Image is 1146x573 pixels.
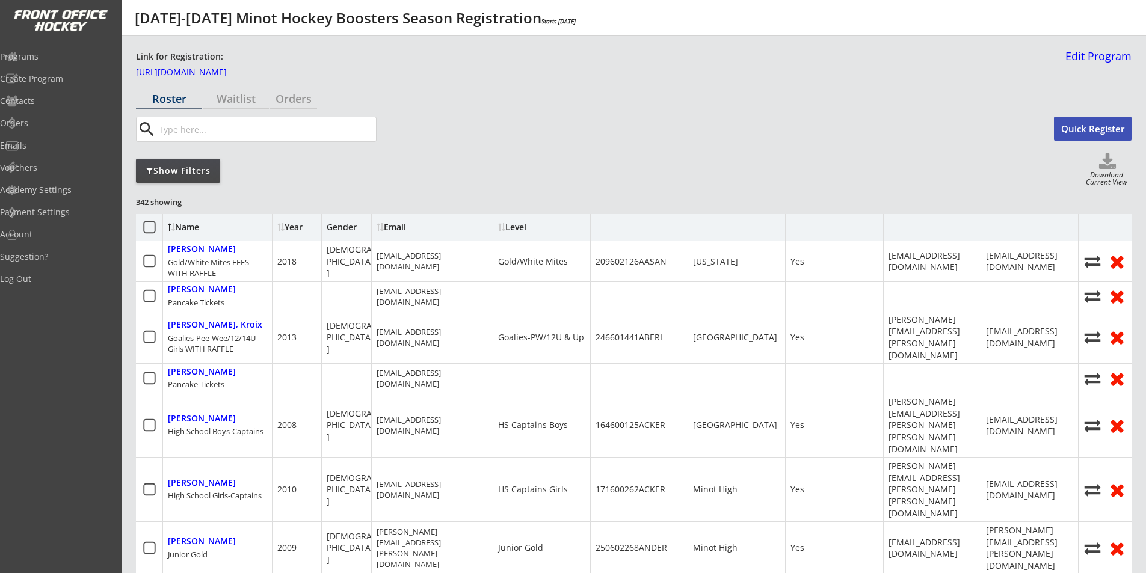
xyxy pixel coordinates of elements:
button: Quick Register [1054,117,1132,141]
div: [PERSON_NAME] [168,244,236,254]
div: Gender [327,223,363,231]
div: 2009 [277,542,297,554]
button: Remove from roster (no refund) [1107,416,1127,435]
div: Yes [790,542,804,554]
img: FOH%20White%20Logo%20Transparent.png [13,10,108,32]
button: Move player [1083,253,1101,269]
div: [EMAIL_ADDRESS][DOMAIN_NAME] [889,250,976,273]
div: Gold/White Mites FEES WITH RAFFLE [168,257,267,278]
div: [EMAIL_ADDRESS][DOMAIN_NAME] [986,478,1073,501]
div: [GEOGRAPHIC_DATA] [693,331,777,343]
div: 2010 [277,483,297,495]
div: Yes [790,419,804,431]
div: [EMAIL_ADDRESS][DOMAIN_NAME] [377,326,488,348]
div: [EMAIL_ADDRESS][DOMAIN_NAME] [986,414,1073,437]
button: Move player [1083,482,1101,498]
div: [PERSON_NAME][EMAIL_ADDRESS][PERSON_NAME][PERSON_NAME][DOMAIN_NAME] [889,396,976,455]
div: [PERSON_NAME][EMAIL_ADDRESS][PERSON_NAME][DOMAIN_NAME] [889,314,976,361]
div: [EMAIL_ADDRESS][DOMAIN_NAME] [986,250,1073,273]
div: High School Boys-Captains [168,426,263,437]
div: [PERSON_NAME] [168,478,236,488]
div: Pancake Tickets [168,297,224,308]
div: [PERSON_NAME][EMAIL_ADDRESS][PERSON_NAME][PERSON_NAME][DOMAIN_NAME] [889,460,976,519]
div: [EMAIL_ADDRESS][DOMAIN_NAME] [377,250,488,272]
div: HS Captains Girls [498,483,568,495]
div: [DATE]-[DATE] Minot Hockey Boosters Season Registration [135,11,576,25]
div: Gold/White Mites [498,256,568,268]
div: Email [377,223,485,231]
div: [PERSON_NAME], Kroix [168,320,262,330]
div: [DEMOGRAPHIC_DATA] [327,472,373,507]
div: Yes [790,256,804,268]
div: [PERSON_NAME] [168,536,236,547]
em: Starts [DATE] [541,17,576,25]
div: 2008 [277,419,297,431]
div: Orders [270,93,317,104]
button: Remove from roster (no refund) [1107,287,1127,305]
div: [PERSON_NAME] [168,367,236,377]
div: High School Girls-Captains [168,490,262,501]
div: [EMAIL_ADDRESS][DOMAIN_NAME] [377,367,488,389]
div: [US_STATE] [693,256,738,268]
button: Move player [1083,288,1101,304]
div: Junior Gold [498,542,543,554]
div: 164600125ACKER [596,419,665,431]
button: search [137,120,156,139]
button: Remove from roster (no refund) [1107,480,1127,499]
div: Goalies-Pee-Wee/12/14U Girls WITH RAFFLE [168,332,267,354]
div: [DEMOGRAPHIC_DATA] [327,320,373,355]
div: [DEMOGRAPHIC_DATA] [327,408,373,443]
div: Level [498,223,585,231]
div: Name [168,223,266,231]
div: Yes [790,331,804,343]
input: Type here... [156,117,376,141]
button: Move player [1083,540,1101,556]
button: Move player [1083,370,1101,387]
button: Remove from roster (no refund) [1107,369,1127,388]
a: Edit Program [1061,51,1132,72]
div: [EMAIL_ADDRESS][DOMAIN_NAME] [889,536,976,560]
div: [EMAIL_ADDRESS][DOMAIN_NAME] [986,325,1073,349]
div: Year [277,223,316,231]
div: Waitlist [203,93,269,104]
div: HS Captains Boys [498,419,568,431]
div: [DEMOGRAPHIC_DATA] [327,530,373,566]
div: Yes [790,483,804,495]
a: [URL][DOMAIN_NAME] [136,68,256,81]
button: Remove from roster (no refund) [1107,252,1127,271]
div: 342 showing [136,197,223,207]
button: Remove from roster (no refund) [1107,328,1127,346]
div: 171600262ACKER [596,483,665,495]
div: Minot High [693,542,738,554]
div: Junior Gold [168,549,208,560]
div: [DEMOGRAPHIC_DATA] [327,244,373,279]
div: Goalies-PW/12U & Up [498,331,584,343]
div: [EMAIL_ADDRESS][DOMAIN_NAME] [377,414,488,436]
div: 209602126AASAN [596,256,667,268]
button: Click to download full roster. Your browser settings may try to block it, check your security set... [1083,153,1132,171]
div: [PERSON_NAME][EMAIL_ADDRESS][PERSON_NAME][DOMAIN_NAME] [986,524,1073,571]
div: [EMAIL_ADDRESS][DOMAIN_NAME] [377,479,488,500]
div: Link for Registration: [136,51,225,63]
div: 250602268ANDER [596,542,667,554]
button: Move player [1083,417,1101,434]
div: 2013 [277,331,297,343]
div: [PERSON_NAME][EMAIL_ADDRESS][PERSON_NAME][DOMAIN_NAME] [377,526,488,570]
button: Remove from roster (no refund) [1107,539,1127,557]
div: Download Current View [1082,171,1132,188]
button: Move player [1083,329,1101,345]
div: Minot High [693,483,738,495]
div: [EMAIL_ADDRESS][DOMAIN_NAME] [377,286,488,307]
div: 246601441ABERL [596,331,664,343]
div: [PERSON_NAME] [168,284,236,295]
div: [GEOGRAPHIC_DATA] [693,419,777,431]
div: Pancake Tickets [168,379,224,390]
div: [PERSON_NAME] [168,414,236,424]
div: Show Filters [136,165,220,177]
div: 2018 [277,256,297,268]
div: Roster [136,93,202,104]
